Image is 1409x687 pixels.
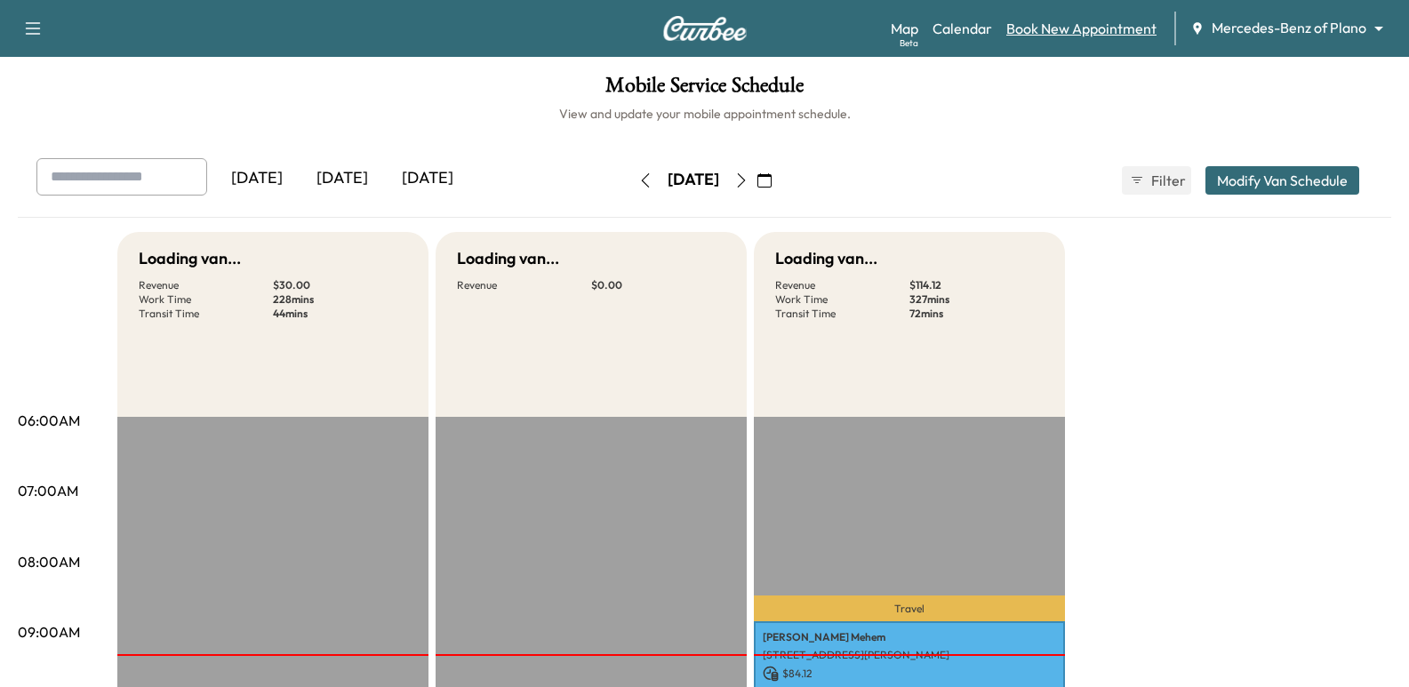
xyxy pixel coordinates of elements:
button: Filter [1122,166,1191,195]
p: 06:00AM [18,410,80,431]
p: 44 mins [273,307,407,321]
a: MapBeta [891,18,918,39]
span: Mercedes-Benz of Plano [1212,18,1366,38]
h5: Loading van... [457,246,559,271]
p: $ 84.12 [763,666,1056,682]
p: 228 mins [273,292,407,307]
div: [DATE] [214,158,300,199]
p: Travel [754,595,1065,620]
p: Transit Time [775,307,909,321]
p: 09:00AM [18,621,80,643]
h1: Mobile Service Schedule [18,75,1391,105]
h5: Loading van... [775,246,877,271]
div: [DATE] [385,158,470,199]
p: 07:00AM [18,480,78,501]
a: Book New Appointment [1006,18,1157,39]
p: [PERSON_NAME] Mehem [763,630,1056,644]
p: Revenue [775,278,909,292]
div: [DATE] [300,158,385,199]
p: Work Time [139,292,273,307]
p: $ 0.00 [591,278,725,292]
p: Work Time [775,292,909,307]
p: $ 30.00 [273,278,407,292]
a: Calendar [933,18,992,39]
div: Beta [900,36,918,50]
p: 08:00AM [18,551,80,572]
div: [DATE] [668,169,719,191]
p: Transit Time [139,307,273,321]
p: [STREET_ADDRESS][PERSON_NAME] [763,648,1056,662]
p: $ 114.12 [909,278,1044,292]
h5: Loading van... [139,246,241,271]
h6: View and update your mobile appointment schedule. [18,105,1391,123]
p: Revenue [457,278,591,292]
img: Curbee Logo [662,16,748,41]
p: 327 mins [909,292,1044,307]
p: Revenue [139,278,273,292]
span: Filter [1151,170,1183,191]
button: Modify Van Schedule [1205,166,1359,195]
p: 72 mins [909,307,1044,321]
